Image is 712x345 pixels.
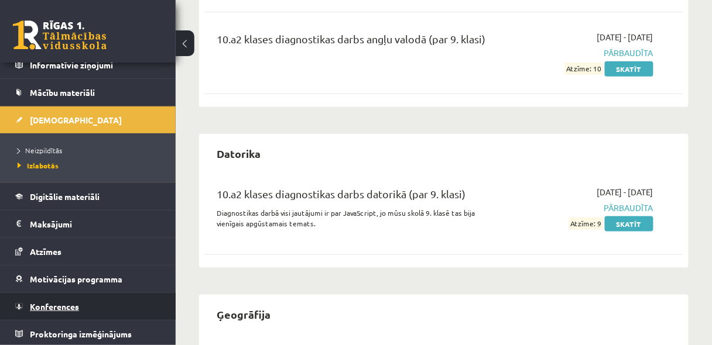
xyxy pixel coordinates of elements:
[15,265,161,292] a: Motivācijas programma
[18,146,62,155] span: Neizpildītās
[30,115,122,125] span: [DEMOGRAPHIC_DATA]
[519,202,653,214] span: Pārbaudīta
[15,211,161,237] a: Maksājumi
[18,145,164,156] a: Neizpildītās
[15,183,161,210] a: Digitālie materiāli
[30,87,95,98] span: Mācību materiāli
[15,238,161,265] a: Atzīmes
[205,301,282,328] h2: Ģeogrāfija
[15,51,161,78] a: Informatīvie ziņojumi
[15,79,161,106] a: Mācību materiāli
[15,293,161,320] a: Konferences
[597,186,653,198] span: [DATE] - [DATE]
[605,216,653,232] a: Skatīt
[217,186,502,208] div: 10.a2 klases diagnostikas darbs datorikā (par 9. klasi)
[217,31,502,53] div: 10.a2 klases diagnostikas darbs angļu valodā (par 9. klasi)
[30,329,132,339] span: Proktoringa izmēģinājums
[30,274,122,284] span: Motivācijas programma
[30,191,100,202] span: Digitālie materiāli
[30,51,161,78] legend: Informatīvie ziņojumi
[569,218,603,230] span: Atzīme: 9
[18,160,164,171] a: Izlabotās
[15,106,161,133] a: [DEMOGRAPHIC_DATA]
[30,301,79,312] span: Konferences
[605,61,653,77] a: Skatīt
[519,47,653,59] span: Pārbaudīta
[205,140,272,167] h2: Datorika
[597,31,653,43] span: [DATE] - [DATE]
[13,20,107,50] a: Rīgas 1. Tālmācības vidusskola
[217,208,502,229] p: Diagnostikas darbā visi jautājumi ir par JavaScript, jo mūsu skolā 9. klasē tas bija vienīgais ap...
[30,246,61,257] span: Atzīmes
[18,161,59,170] span: Izlabotās
[30,211,161,237] legend: Maksājumi
[565,63,603,75] span: Atzīme: 10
